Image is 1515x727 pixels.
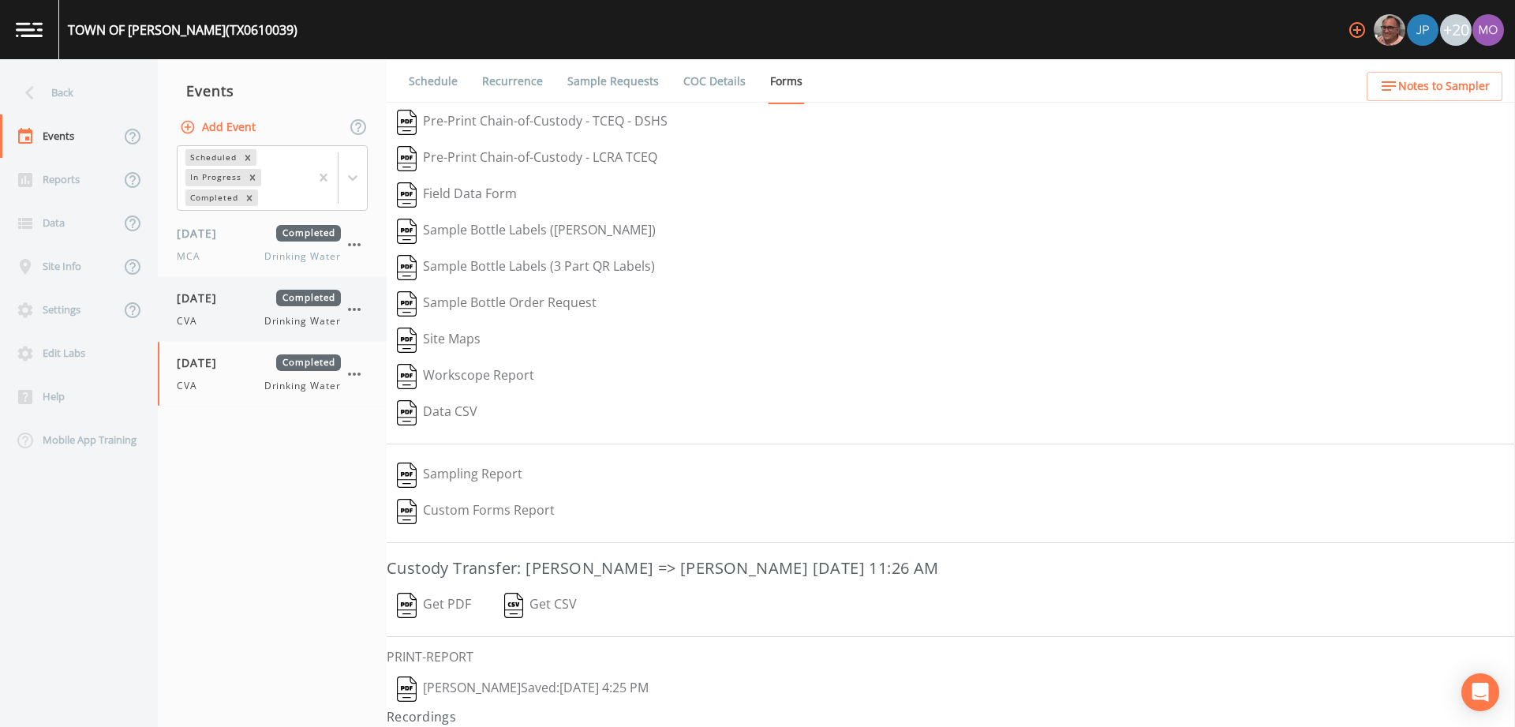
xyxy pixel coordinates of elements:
div: Scheduled [185,149,239,166]
button: Custom Forms Report [387,493,565,530]
button: Add Event [177,113,262,142]
button: Notes to Sampler [1367,72,1502,101]
div: Open Intercom Messenger [1461,673,1499,711]
div: In Progress [185,169,244,185]
h4: Recordings [387,707,1515,726]
img: 4e251478aba98ce068fb7eae8f78b90c [1472,14,1504,46]
div: Remove Completed [241,189,258,206]
span: Drinking Water [264,249,341,264]
img: svg%3e [397,499,417,524]
button: Sample Bottle Labels ([PERSON_NAME]) [387,213,666,249]
div: Events [158,71,387,111]
img: svg%3e [397,463,417,488]
span: CVA [177,314,207,328]
a: [DATE]CompletedMCADrinking Water [158,212,387,277]
span: Drinking Water [264,314,341,328]
img: svg%3e [397,400,417,425]
img: svg%3e [397,593,417,618]
span: MCA [177,249,210,264]
span: Completed [276,354,341,371]
button: Sample Bottle Order Request [387,286,607,322]
button: Get CSV [493,587,588,624]
span: Notes to Sampler [1398,77,1490,96]
a: Sample Requests [565,59,661,103]
a: Recurrence [480,59,545,103]
div: Mike Franklin [1373,14,1406,46]
img: svg%3e [397,328,417,353]
button: Field Data Form [387,177,527,213]
div: Joshua gere Paul [1406,14,1439,46]
button: Get PDF [387,587,481,624]
span: CVA [177,379,207,393]
img: svg%3e [397,364,417,389]
h3: Custody Transfer: [PERSON_NAME] => [PERSON_NAME] [DATE] 11:26 AM [387,556,1515,581]
button: Site Maps [387,322,491,358]
button: Pre-Print Chain-of-Custody - LCRA TCEQ [387,141,668,177]
a: Schedule [406,59,460,103]
img: 41241ef155101aa6d92a04480b0d0000 [1407,14,1438,46]
div: Remove Scheduled [239,149,256,166]
img: svg%3e [504,593,524,618]
button: Pre-Print Chain-of-Custody - TCEQ - DSHS [387,104,678,141]
img: logo [16,22,43,37]
img: svg%3e [397,291,417,317]
a: [DATE]CompletedCVADrinking Water [158,277,387,342]
img: svg%3e [397,182,417,208]
img: svg%3e [397,255,417,280]
img: svg%3e [397,146,417,171]
div: Remove In Progress [244,169,261,185]
span: [DATE] [177,354,228,371]
h6: PRINT-REPORT [387,650,1515,665]
img: e2d790fa78825a4bb76dcb6ab311d44c [1374,14,1405,46]
span: Drinking Water [264,379,341,393]
button: Workscope Report [387,358,544,395]
button: [PERSON_NAME]Saved:[DATE] 4:25 PM [387,671,659,707]
div: Completed [185,189,241,206]
span: Completed [276,290,341,306]
button: Data CSV [387,395,488,431]
a: [DATE]CompletedCVADrinking Water [158,342,387,407]
span: [DATE] [177,290,228,306]
div: TOWN OF [PERSON_NAME] (TX0610039) [68,21,297,39]
a: Forms [768,59,805,104]
span: [DATE] [177,225,228,242]
button: Sample Bottle Labels (3 Part QR Labels) [387,249,665,286]
div: +20 [1440,14,1472,46]
a: COC Details [681,59,748,103]
button: Sampling Report [387,457,533,493]
span: Completed [276,225,341,242]
img: svg%3e [397,110,417,135]
img: svg%3e [397,676,417,702]
img: svg%3e [397,219,417,244]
